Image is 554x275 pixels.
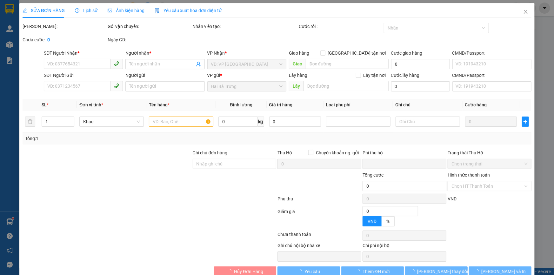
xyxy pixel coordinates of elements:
span: loading [227,269,234,273]
span: loading [356,269,363,273]
span: VND [368,219,377,224]
span: Tên hàng [149,102,170,107]
span: kg [258,117,264,127]
span: Yêu cầu [304,268,320,275]
div: Ghi chú nội bộ nhà xe [277,242,361,252]
div: Giảm giá [277,208,362,229]
div: Trạng thái Thu Hộ [448,149,531,156]
span: phone [114,61,119,66]
span: Hai Bà Trưng [211,82,283,91]
span: Ảnh kiện hàng [108,8,144,13]
span: Yêu cầu xuất hóa đơn điện tử [155,8,222,13]
span: SỬA ĐƠN HÀNG [23,8,65,13]
span: Thêm ĐH mới [363,268,390,275]
th: Loại phụ phí [324,99,393,111]
span: SL [42,102,47,107]
input: VD: Bàn, Ghế [149,117,213,127]
span: [GEOGRAPHIC_DATA] tận nơi [325,50,389,57]
span: Lấy [289,81,304,91]
div: Chưa cước : [23,36,106,43]
div: Gói vận chuyển: [108,23,191,30]
label: Hình thức thanh toán [448,172,490,178]
span: Giao [289,59,306,69]
span: loading [475,269,482,273]
label: Ghi chú đơn hàng [193,150,228,155]
div: Phí thu hộ [363,149,446,159]
span: user-add [196,62,201,67]
span: close [523,9,528,14]
span: [PERSON_NAME] thay đổi [417,268,468,275]
input: Dọc đường [306,59,389,69]
span: edit [23,8,27,13]
div: CMND/Passport [452,50,531,57]
span: [PERSON_NAME] và In [482,268,526,275]
div: Chưa thanh toán [277,231,362,242]
span: VP Nhận [207,50,225,56]
span: loading [297,269,304,273]
div: Cước rồi : [299,23,383,30]
div: Ngày GD: [108,36,191,43]
span: Thu Hộ [277,150,292,155]
span: Cước hàng [465,102,487,107]
div: Tổng: 1 [25,135,214,142]
span: Lịch sử [75,8,97,13]
span: Khác [83,117,140,126]
span: loading [410,269,417,273]
div: [PERSON_NAME]: [23,23,106,30]
input: 0 [465,117,517,127]
div: VP gửi [207,72,286,79]
button: Close [517,3,535,21]
button: plus [522,117,529,127]
span: picture [108,8,112,13]
span: plus [522,119,529,124]
input: Ghi Chú [396,117,460,127]
b: 0 [47,37,50,42]
div: Phụ thu [277,195,362,206]
span: % [386,219,390,224]
span: phone [114,83,119,88]
span: Hủy Đơn Hàng [234,268,263,275]
button: delete [25,117,35,127]
span: Giá trị hàng [269,102,293,107]
img: icon [155,8,160,13]
label: Cước giao hàng [391,50,423,56]
div: CMND/Passport [452,72,531,79]
span: Định lượng [230,102,252,107]
span: Chọn trạng thái [451,159,528,169]
th: Ghi chú [393,99,463,111]
div: Người nhận [125,50,204,57]
input: Cước lấy hàng [391,81,450,91]
div: Người gửi [125,72,204,79]
div: SĐT Người Nhận [44,50,123,57]
span: Lấy tận nơi [361,72,389,79]
div: SĐT Người Gửi [44,72,123,79]
div: Nhân viên tạo: [193,23,298,30]
label: Cước lấy hàng [391,73,420,78]
span: Giao hàng [289,50,309,56]
input: Cước giao hàng [391,59,450,69]
span: Chuyển khoản ng. gửi [313,149,361,156]
span: VND [448,196,457,201]
span: Lấy hàng [289,73,307,78]
span: Đơn vị tính [79,102,103,107]
span: Tổng cước [363,172,384,178]
div: Chi phí nội bộ [363,242,446,252]
input: Dọc đường [304,81,389,91]
input: Ghi chú đơn hàng [193,159,277,169]
span: clock-circle [75,8,79,13]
